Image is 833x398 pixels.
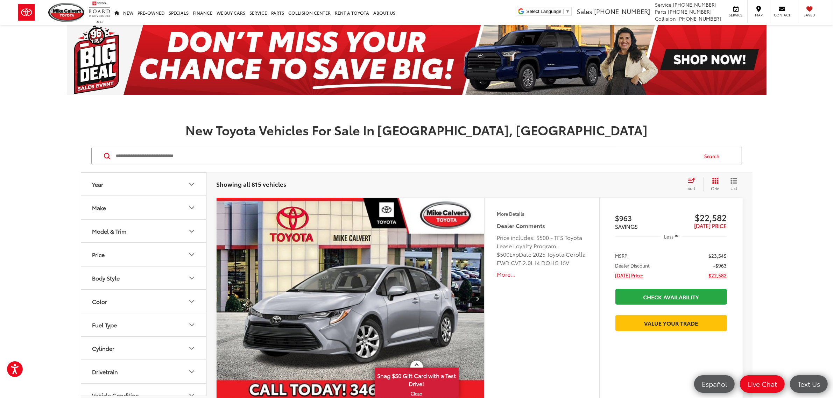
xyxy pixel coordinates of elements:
[188,344,196,353] div: Cylinder
[81,313,207,336] button: Fuel TypeFuel Type
[673,1,716,8] span: [PHONE_NUMBER]
[92,204,106,211] div: Make
[688,185,696,191] span: Sort
[375,368,458,390] span: Snag $50 Gift Card with a Test Drive!
[527,9,562,14] span: Select Language
[81,266,207,289] button: Body StyleBody Style
[92,251,105,258] div: Price
[577,7,592,16] span: Sales
[67,25,767,95] img: Big Deal Sales Event
[188,180,196,189] div: Year
[92,345,115,351] div: Cylinder
[694,222,727,229] span: [DATE] PRICE
[527,9,570,14] a: Select Language​
[711,185,720,191] span: Grid
[774,13,790,17] span: Contact
[703,177,725,191] button: Grid View
[698,379,730,388] span: Español
[709,252,727,259] span: $23,545
[709,272,727,279] span: $22,582
[188,274,196,282] div: Body Style
[188,297,196,306] div: Color
[694,375,735,393] a: Español
[661,230,682,243] button: Less
[655,8,666,15] span: Parts
[794,379,824,388] span: Text Us
[615,315,727,331] a: Value Your Trade
[497,270,587,278] button: More...
[188,204,196,212] div: Make
[81,243,207,266] button: PricePrice
[81,360,207,383] button: DrivetrainDrivetrain
[217,180,287,188] span: Showing all 815 vehicles
[81,220,207,242] button: Model & TrimModel & Trim
[565,9,570,14] span: ▼
[497,233,587,267] div: Price includes: $500 - TFS Toyota Lease Loyalty Program . $500ExpDate 2025 Toyota Corolla FWD CVT...
[497,221,587,230] h5: Dealer Comments
[188,227,196,235] div: Model & Trim
[92,181,104,187] div: Year
[698,147,730,165] button: Search
[563,9,564,14] span: ​
[615,213,671,223] span: $963
[790,375,828,393] a: Text Us
[802,13,817,17] span: Saved
[92,228,127,234] div: Model & Trim
[92,368,118,375] div: Drivetrain
[497,211,587,216] h4: More Details
[594,7,650,16] span: [PHONE_NUMBER]
[677,15,721,22] span: [PHONE_NUMBER]
[188,368,196,376] div: Drivetrain
[671,212,727,222] span: $22,582
[92,298,107,305] div: Color
[81,290,207,313] button: ColorColor
[725,177,743,191] button: List View
[81,173,207,196] button: YearYear
[92,321,117,328] div: Fuel Type
[714,262,727,269] span: -$963
[188,321,196,329] div: Fuel Type
[740,375,785,393] a: Live Chat
[115,148,698,164] input: Search by Make, Model, or Keyword
[744,379,781,388] span: Live Chat
[615,252,629,259] span: MSRP:
[615,222,638,230] span: SAVINGS
[615,262,650,269] span: Dealer Discount
[81,196,207,219] button: MakeMake
[48,3,85,22] img: Mike Calvert Toyota
[730,185,737,191] span: List
[664,233,673,240] span: Less
[615,289,727,305] a: Check Availability
[668,8,712,15] span: [PHONE_NUMBER]
[188,250,196,259] div: Price
[615,272,643,279] span: [DATE] Price:
[684,177,703,191] button: Select sort value
[751,13,767,17] span: Map
[81,337,207,360] button: CylinderCylinder
[655,1,671,8] span: Service
[470,286,484,311] button: Next image
[728,13,744,17] span: Service
[655,15,676,22] span: Collision
[92,275,120,281] div: Body Style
